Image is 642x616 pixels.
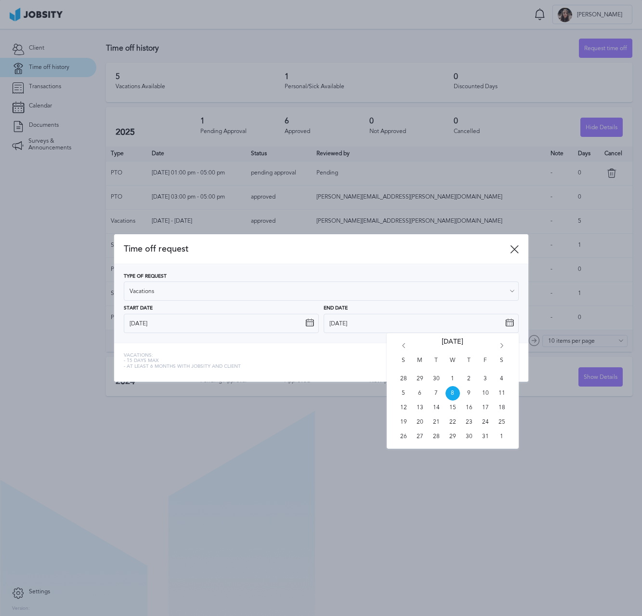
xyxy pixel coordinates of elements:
[478,401,493,415] span: Fri Oct 17 2025
[124,353,241,359] span: Vacations:
[445,401,460,415] span: Wed Oct 15 2025
[478,372,493,386] span: Fri Oct 03 2025
[442,338,463,357] span: [DATE]
[495,429,509,444] span: Sat Nov 01 2025
[478,386,493,401] span: Fri Oct 10 2025
[396,401,411,415] span: Sun Oct 12 2025
[396,415,411,429] span: Sun Oct 19 2025
[413,357,427,372] span: M
[124,358,241,364] span: - 15 days max
[429,357,444,372] span: T
[462,386,476,401] span: Thu Oct 09 2025
[462,357,476,372] span: T
[396,429,411,444] span: Sun Oct 26 2025
[462,372,476,386] span: Thu Oct 02 2025
[478,415,493,429] span: Fri Oct 24 2025
[399,343,408,352] i: Go back 1 month
[124,274,167,280] span: Type of Request
[429,372,444,386] span: Tue Sep 30 2025
[324,306,348,311] span: End Date
[413,429,427,444] span: Mon Oct 27 2025
[124,364,241,370] span: - At least 6 months with jobsity and client
[429,401,444,415] span: Tue Oct 14 2025
[495,386,509,401] span: Sat Oct 11 2025
[429,415,444,429] span: Tue Oct 21 2025
[498,343,506,352] i: Go forward 1 month
[413,415,427,429] span: Mon Oct 20 2025
[445,415,460,429] span: Wed Oct 22 2025
[429,386,444,401] span: Tue Oct 07 2025
[495,415,509,429] span: Sat Oct 25 2025
[462,415,476,429] span: Thu Oct 23 2025
[495,357,509,372] span: S
[429,429,444,444] span: Tue Oct 28 2025
[445,372,460,386] span: Wed Oct 01 2025
[396,386,411,401] span: Sun Oct 05 2025
[413,386,427,401] span: Mon Oct 06 2025
[445,357,460,372] span: W
[495,372,509,386] span: Sat Oct 04 2025
[396,357,411,372] span: S
[124,306,153,311] span: Start Date
[124,244,510,254] span: Time off request
[413,401,427,415] span: Mon Oct 13 2025
[495,401,509,415] span: Sat Oct 18 2025
[396,372,411,386] span: Sun Sep 28 2025
[462,429,476,444] span: Thu Oct 30 2025
[413,372,427,386] span: Mon Sep 29 2025
[445,386,460,401] span: Wed Oct 08 2025
[478,429,493,444] span: Fri Oct 31 2025
[462,401,476,415] span: Thu Oct 16 2025
[478,357,493,372] span: F
[445,429,460,444] span: Wed Oct 29 2025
